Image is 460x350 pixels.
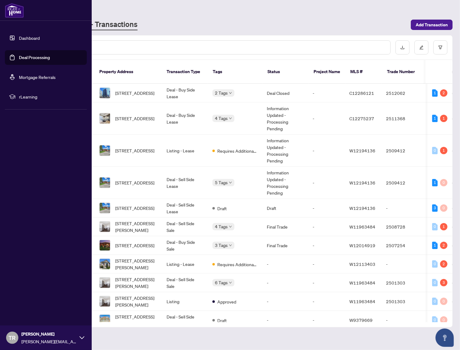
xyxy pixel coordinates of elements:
td: Listing - Lease [162,135,208,167]
span: [STREET_ADDRESS] [115,90,154,96]
div: 0 [440,179,447,186]
td: Deal - Buy Side Lease [162,102,208,135]
th: MLS # [345,60,382,84]
span: C12275237 [349,116,374,121]
td: 2501303 [381,292,424,311]
td: - [308,255,344,274]
td: Deal - Buy Side Lease [162,84,208,102]
a: Dashboard [19,35,40,41]
td: - [381,199,424,218]
div: 0 [440,316,447,324]
button: filter [433,40,447,54]
a: Deal Processing [19,55,50,60]
th: Transaction Type [162,60,208,84]
img: thumbnail-img [100,88,110,98]
td: - [308,167,344,199]
span: down [229,244,232,247]
td: - [308,199,344,218]
div: 3 [432,204,438,212]
td: Deal - Sell Side Sale [162,274,208,292]
td: 2509412 [381,135,424,167]
td: Deal - Sell Side Lease [162,199,208,218]
div: 1 [432,115,438,122]
td: - [308,311,344,330]
td: 2509412 [381,167,424,199]
td: 2507254 [381,236,424,255]
span: [STREET_ADDRESS][PERSON_NAME] [115,220,157,233]
span: C12286121 [349,90,374,96]
th: Property Address [94,60,162,84]
td: 2511368 [381,102,424,135]
button: edit [414,40,429,54]
span: [PERSON_NAME] [21,331,76,337]
th: Trade Number [382,60,425,84]
td: Information Updated - Processing Pending [262,102,308,135]
td: - [262,274,308,292]
span: [STREET_ADDRESS][PERSON_NAME] [115,313,157,327]
div: 0 [432,260,438,268]
span: Draft [217,205,227,212]
button: download [396,40,410,54]
span: [STREET_ADDRESS][PERSON_NAME] [115,276,157,289]
div: 0 [432,316,438,324]
th: Project Name [309,60,345,84]
td: Deal - Sell Side Lease [162,167,208,199]
td: - [381,311,424,330]
img: thumbnail-img [100,315,110,325]
td: - [262,311,308,330]
div: 1 [432,179,438,186]
span: W12194136 [349,148,375,153]
span: Draft [217,317,227,324]
td: 2501303 [381,274,424,292]
div: 3 [440,279,447,286]
span: Approved [217,298,236,305]
span: 2 Tags [215,89,228,96]
span: [STREET_ADDRESS] [115,115,154,122]
div: 1 [432,89,438,97]
span: download [400,45,405,50]
img: thumbnail-img [100,259,110,269]
span: Add Transaction [416,20,448,30]
td: - [381,255,424,274]
td: Final Trade [262,236,308,255]
span: 3 Tags [215,242,228,249]
button: Add Transaction [411,20,453,30]
img: thumbnail-img [100,203,110,213]
span: Requires Additional Docs [217,147,257,154]
td: Information Updated - Processing Pending [262,167,308,199]
span: W9379669 [349,317,373,323]
span: rLearning [19,93,83,100]
td: Information Updated - Processing Pending [262,135,308,167]
span: 5 Tags [215,179,228,186]
span: W12014919 [349,243,375,248]
span: 6 Tags [215,279,228,286]
div: 2 [440,242,447,249]
span: edit [419,45,424,50]
td: - [308,236,344,255]
td: - [308,218,344,236]
td: Listing - Lease [162,255,208,274]
td: - [262,292,308,311]
div: 0 [432,279,438,286]
td: Deal Closed [262,84,308,102]
div: 0 [432,223,438,230]
td: - [308,292,344,311]
span: down [229,281,232,284]
span: [STREET_ADDRESS] [115,205,154,211]
td: - [308,102,344,135]
td: - [262,255,308,274]
span: W12194136 [349,205,375,211]
div: 0 [432,298,438,305]
span: 4 Tags [215,115,228,122]
img: logo [5,3,24,18]
span: [STREET_ADDRESS][PERSON_NAME] [115,295,157,308]
div: 1 [440,223,447,230]
div: 1 [432,242,438,249]
span: W12113403 [349,261,375,267]
td: - [308,135,344,167]
span: down [229,181,232,184]
div: 0 [432,147,438,154]
div: 1 [440,147,447,154]
span: W11963484 [349,280,375,285]
td: - [308,274,344,292]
